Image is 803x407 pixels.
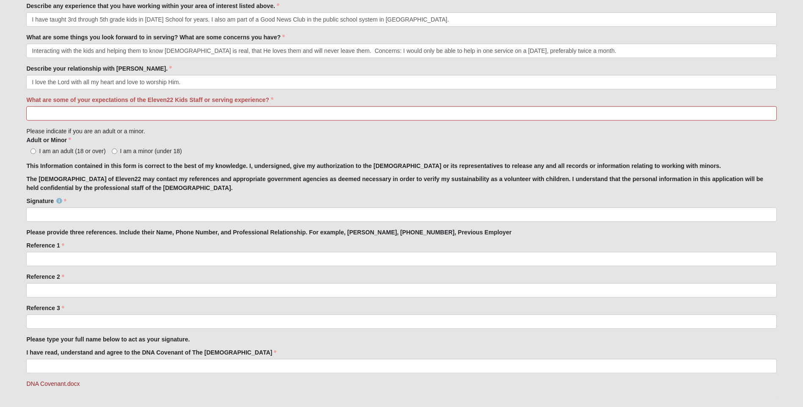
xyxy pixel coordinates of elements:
[39,148,105,154] span: I am an adult (18 or over)
[26,176,763,191] strong: The [DEMOGRAPHIC_DATA] of Eleven22 may contact my references and appropriate government agencies ...
[26,136,71,144] label: Adult or Minor
[30,148,36,154] input: I am an adult (18 or over)
[26,380,80,387] a: DNA Covenant.docx
[26,64,172,73] label: Describe your relationship with [PERSON_NAME].
[26,229,511,236] strong: Please provide three references. Include their Name, Phone Number, and Professional Relationship....
[26,348,276,357] label: I have read, understand and agree to the DNA Covenant of The [DEMOGRAPHIC_DATA]
[26,33,285,41] label: What are some things you look forward to in serving? What are some concerns you have?
[26,272,64,281] label: Reference 2
[112,148,117,154] input: I am a minor (under 18)
[26,162,721,169] strong: This Information contained in this form is correct to the best of my knowledge. I, undersigned, g...
[26,241,64,250] label: Reference 1
[26,304,64,312] label: Reference 3
[120,148,182,154] span: I am a minor (under 18)
[26,336,190,343] strong: Please type your full name below to act as your signature.
[26,96,273,104] label: What are some of your expectations of the Eleven22 Kids Staff or serving experience?
[26,197,66,205] label: Signature
[26,2,279,10] label: Describe any experience that you have working within your area of interest listed above.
